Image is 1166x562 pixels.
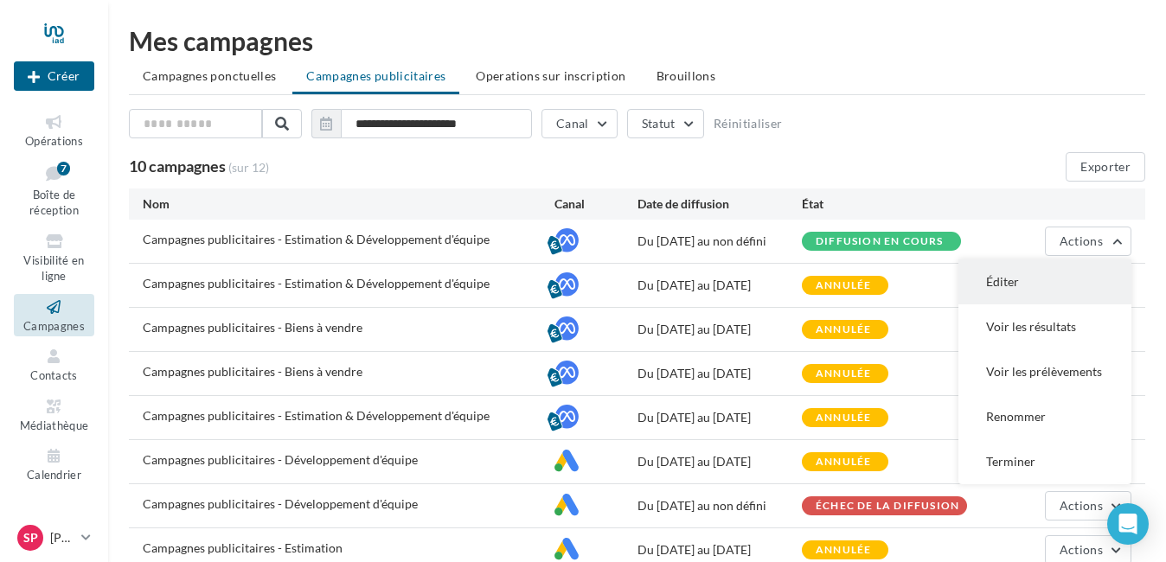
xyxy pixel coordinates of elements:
span: Campagnes publicitaires - Estimation [143,540,343,555]
span: Campagnes ponctuelles [143,68,276,83]
div: annulée [816,324,871,335]
div: Du [DATE] au [DATE] [637,321,803,338]
span: Campagnes publicitaires - Développement d'équipe [143,452,418,467]
button: Voir les résultats [958,304,1131,349]
div: Du [DATE] au non défini [637,497,803,514]
div: annulée [816,368,871,380]
div: Nom [143,195,554,213]
button: Terminer [958,439,1131,484]
button: Réinitialiser [714,117,783,131]
span: 10 campagnes [129,156,226,176]
span: Opérations [25,134,83,148]
div: Canal [554,195,637,213]
button: Renommer [958,394,1131,439]
div: Diffusion en cours [816,236,944,247]
div: Du [DATE] au non défini [637,233,803,250]
div: 7 [57,162,70,176]
div: annulée [816,412,871,424]
div: annulée [816,545,871,556]
a: Visibilité en ligne [14,228,94,287]
span: Campagnes [23,319,85,333]
span: Boîte de réception [29,188,79,218]
span: Campagnes publicitaires - Estimation & Développement d'équipe [143,232,490,246]
a: Médiathèque [14,393,94,436]
span: Visibilité en ligne [23,253,84,284]
button: Actions [1045,491,1131,520]
button: Voir les prélèvements [958,349,1131,394]
button: Exporter [1066,152,1145,182]
button: Éditer [958,259,1131,304]
span: Contacts [30,368,78,382]
a: Sp [PERSON_NAME] [14,521,94,554]
div: annulée [816,280,871,291]
span: Operations sur inscription [476,68,625,83]
div: Du [DATE] au [DATE] [637,365,803,382]
div: État [802,195,967,213]
span: Actions [1060,498,1103,513]
span: Calendrier [27,468,81,482]
button: Créer [14,61,94,91]
div: Du [DATE] au [DATE] [637,453,803,470]
a: Opérations [14,109,94,151]
span: Actions [1060,542,1103,557]
span: Campagnes publicitaires - Estimation & Développement d'équipe [143,408,490,423]
span: Campagnes publicitaires - Développement d'équipe [143,496,418,511]
span: (sur 12) [228,160,269,175]
div: Nouvelle campagne [14,61,94,91]
button: Canal [541,109,618,138]
a: Boîte de réception7 [14,158,94,221]
a: Campagnes [14,294,94,336]
div: Mes campagnes [129,28,1145,54]
div: Du [DATE] au [DATE] [637,541,803,559]
span: Médiathèque [20,418,89,432]
div: Échec de la diffusion [816,501,959,512]
div: Open Intercom Messenger [1107,503,1149,545]
button: Statut [627,109,704,138]
div: annulée [816,457,871,468]
div: Du [DATE] au [DATE] [637,409,803,426]
div: Date de diffusion [637,195,803,213]
p: [PERSON_NAME] [50,529,74,546]
span: Brouillons [657,68,716,83]
span: Actions [1060,233,1103,248]
span: Campagnes publicitaires - Biens à vendre [143,364,362,379]
button: Actions [1045,227,1131,256]
span: Sp [23,529,38,546]
div: Du [DATE] au [DATE] [637,277,803,294]
a: Contacts [14,343,94,386]
a: Calendrier [14,443,94,485]
span: Campagnes publicitaires - Estimation & Développement d'équipe [143,276,490,291]
span: Campagnes publicitaires - Biens à vendre [143,320,362,335]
